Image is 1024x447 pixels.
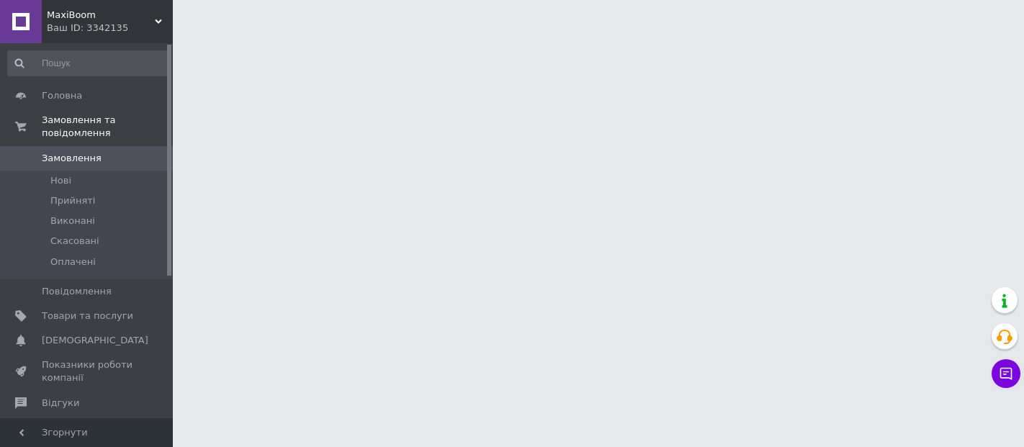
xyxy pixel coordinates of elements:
[50,256,96,268] span: Оплачені
[47,22,173,35] div: Ваш ID: 3342135
[42,334,148,347] span: [DEMOGRAPHIC_DATA]
[50,235,99,248] span: Скасовані
[42,358,133,384] span: Показники роботи компанії
[7,50,170,76] input: Пошук
[47,9,155,22] span: MaxiBoom
[42,152,102,165] span: Замовлення
[50,174,71,187] span: Нові
[50,215,95,227] span: Виконані
[50,194,95,207] span: Прийняті
[42,89,82,102] span: Головна
[42,285,112,298] span: Повідомлення
[992,359,1020,388] button: Чат з покупцем
[42,397,79,410] span: Відгуки
[42,310,133,322] span: Товари та послуги
[42,114,173,140] span: Замовлення та повідомлення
